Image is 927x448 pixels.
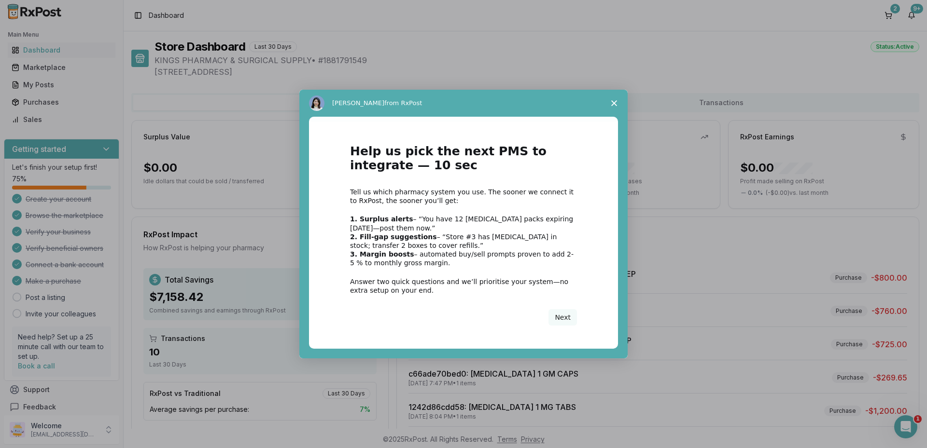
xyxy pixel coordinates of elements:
[350,188,577,205] div: Tell us which pharmacy system you use. The sooner we connect it to RxPost, the sooner you’ll get:
[350,233,437,241] b: 2. Fill-gap suggestions
[384,99,422,107] span: from RxPost
[350,145,577,178] h1: Help us pick the next PMS to integrate — 10 sec
[350,215,577,232] div: – “You have 12 [MEDICAL_DATA] packs expiring [DATE]—post them now.”
[309,95,324,111] img: Profile image for Alice
[548,309,577,326] button: Next
[350,232,577,250] div: – “Store #3 has [MEDICAL_DATA] in stock; transfer 2 boxes to cover refills.”
[332,99,384,107] span: [PERSON_NAME]
[350,250,414,258] b: 3. Margin boosts
[601,90,628,117] span: Close survey
[350,215,413,223] b: 1. Surplus alerts
[350,250,577,267] div: – automated buy/sell prompts proven to add 2-5 % to monthly gross margin.
[350,277,577,295] div: Answer two quick questions and we’ll prioritise your system—no extra setup on your end.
